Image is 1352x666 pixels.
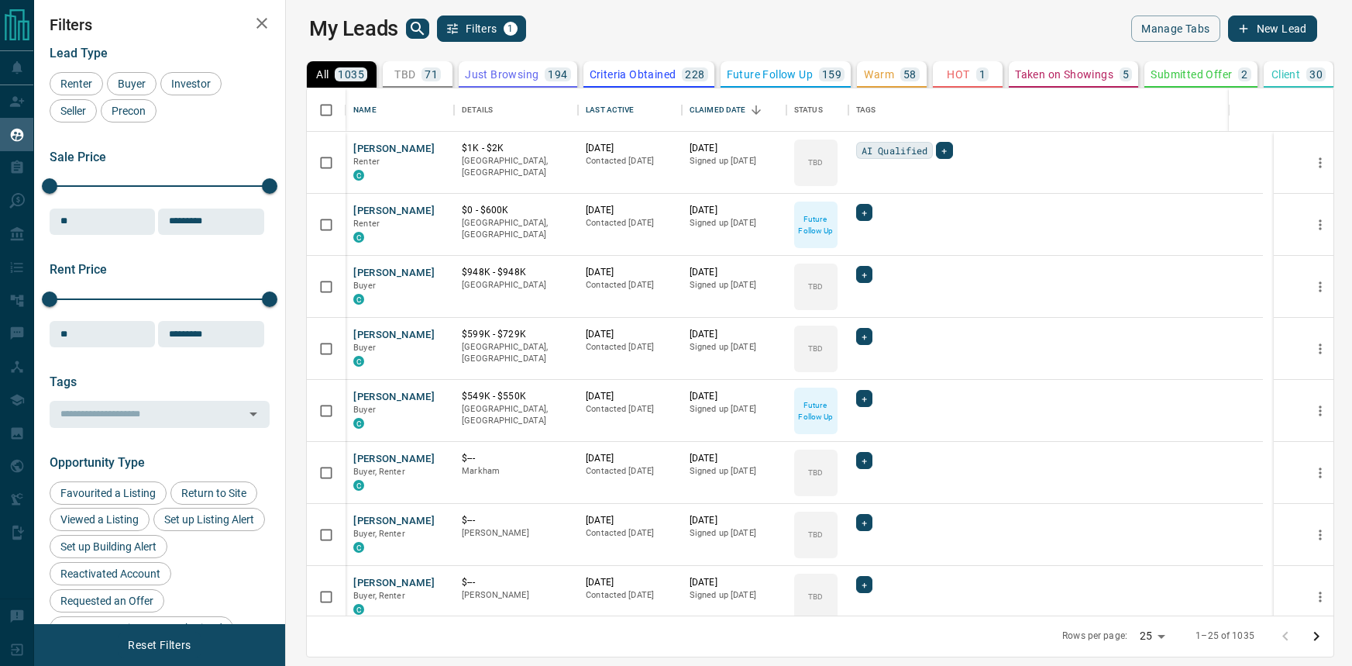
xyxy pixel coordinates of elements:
[727,69,813,80] p: Future Follow Up
[586,465,674,478] p: Contacted [DATE]
[856,88,876,132] div: Tags
[316,69,329,80] p: All
[862,267,867,282] span: +
[1134,625,1171,647] div: 25
[462,341,570,365] p: [GEOGRAPHIC_DATA], [GEOGRAPHIC_DATA]
[941,143,947,158] span: +
[690,514,779,527] p: [DATE]
[862,577,867,592] span: +
[979,69,986,80] p: 1
[353,576,435,591] button: [PERSON_NAME]
[586,279,674,292] p: Contacted [DATE]
[794,88,823,132] div: Status
[856,576,872,593] div: +
[50,262,107,277] span: Rent Price
[947,69,969,80] p: HOT
[55,568,166,580] span: Reactivated Account
[586,514,674,527] p: [DATE]
[462,279,570,292] p: [GEOGRAPHIC_DATA]
[462,465,570,478] p: Markham
[50,508,150,531] div: Viewed a Listing
[1309,275,1332,298] button: more
[55,540,162,553] span: Set up Building Alert
[50,46,108,60] span: Lead Type
[1309,69,1323,80] p: 30
[353,142,435,157] button: [PERSON_NAME]
[786,88,848,132] div: Status
[808,591,823,602] p: TBD
[690,589,779,602] p: Signed up [DATE]
[55,105,91,117] span: Seller
[112,78,151,90] span: Buyer
[796,213,836,236] p: Future Follow Up
[690,527,779,540] p: Signed up [DATE]
[176,487,252,499] span: Return to Site
[936,142,952,159] div: +
[856,390,872,407] div: +
[586,527,674,540] p: Contacted [DATE]
[1309,151,1332,174] button: more
[462,403,570,427] p: [GEOGRAPHIC_DATA], [GEOGRAPHIC_DATA]
[808,281,823,292] p: TBD
[50,616,233,640] div: Pre-Construction Form Submitted
[243,403,264,425] button: Open
[690,155,779,167] p: Signed up [DATE]
[690,328,779,341] p: [DATE]
[353,514,435,529] button: [PERSON_NAME]
[1131,16,1220,42] button: Manage Tabs
[462,204,570,217] p: $0 - $600K
[353,604,364,615] div: condos.ca
[170,481,257,505] div: Return to Site
[1228,16,1317,42] button: New Lead
[808,157,823,168] p: TBD
[808,529,823,540] p: TBD
[1309,213,1332,236] button: more
[55,78,98,90] span: Renter
[862,515,867,530] span: +
[462,142,570,155] p: $1K - $2K
[394,69,415,80] p: TBD
[50,16,270,34] h2: Filters
[55,487,161,499] span: Favourited a Listing
[808,343,823,354] p: TBD
[107,72,157,95] div: Buyer
[1062,630,1127,643] p: Rows per page:
[406,19,429,39] button: search button
[590,69,676,80] p: Criteria Obtained
[50,72,103,95] div: Renter
[1241,69,1247,80] p: 2
[462,217,570,241] p: [GEOGRAPHIC_DATA], [GEOGRAPHIC_DATA]
[862,329,867,344] span: +
[462,589,570,602] p: [PERSON_NAME]
[160,72,222,95] div: Investor
[462,452,570,465] p: $---
[159,513,260,526] span: Set up Listing Alert
[586,576,674,589] p: [DATE]
[1309,523,1332,547] button: more
[862,453,867,468] span: +
[690,217,779,229] p: Signed up [DATE]
[690,452,779,465] p: [DATE]
[690,341,779,354] p: Signed up [DATE]
[796,399,836,423] p: Future Follow Up
[586,341,674,354] p: Contacted [DATE]
[353,219,380,229] span: Renter
[903,69,917,80] p: 58
[353,390,435,405] button: [PERSON_NAME]
[353,480,364,491] div: condos.ca
[586,155,674,167] p: Contacted [DATE]
[462,328,570,341] p: $599K - $729K
[1301,621,1332,652] button: Go to next page
[353,405,376,415] span: Buyer
[856,452,872,469] div: +
[856,514,872,531] div: +
[118,632,201,658] button: Reset Filters
[353,529,405,539] span: Buyer, Renter
[353,204,435,219] button: [PERSON_NAME]
[346,88,454,132] div: Name
[462,576,570,589] p: $---
[1123,69,1129,80] p: 5
[586,403,674,416] p: Contacted [DATE]
[690,88,746,132] div: Claimed Date
[50,455,145,470] span: Opportunity Type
